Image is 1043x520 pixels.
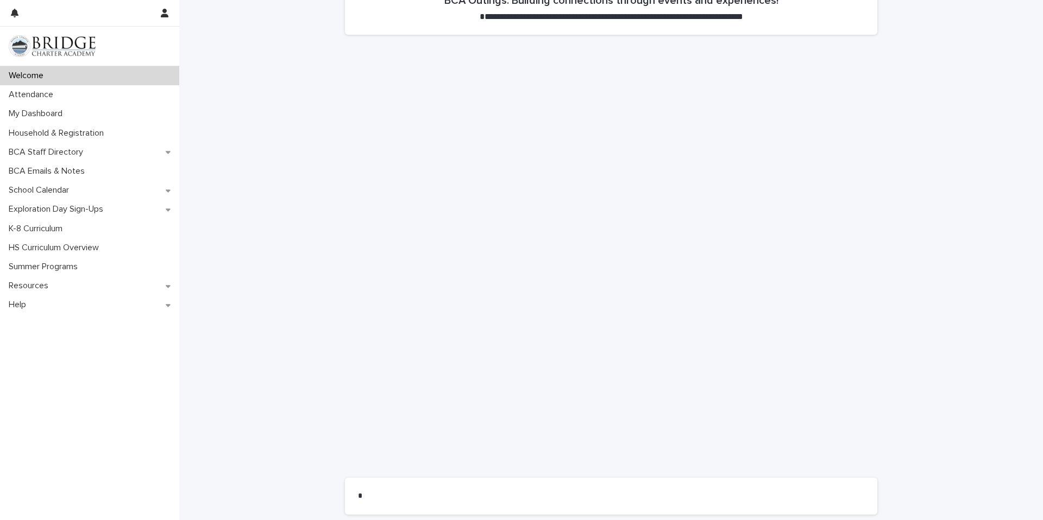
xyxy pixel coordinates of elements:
p: BCA Staff Directory [4,147,92,157]
p: Household & Registration [4,128,112,138]
p: Summer Programs [4,262,86,272]
p: HS Curriculum Overview [4,243,108,253]
p: Welcome [4,71,52,81]
p: Help [4,300,35,310]
p: Attendance [4,90,62,100]
p: School Calendar [4,185,78,195]
p: Resources [4,281,57,291]
p: BCA Emails & Notes [4,166,93,176]
img: V1C1m3IdTEidaUdm9Hs0 [9,35,96,57]
p: K-8 Curriculum [4,224,71,234]
p: Exploration Day Sign-Ups [4,204,112,214]
p: My Dashboard [4,109,71,119]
